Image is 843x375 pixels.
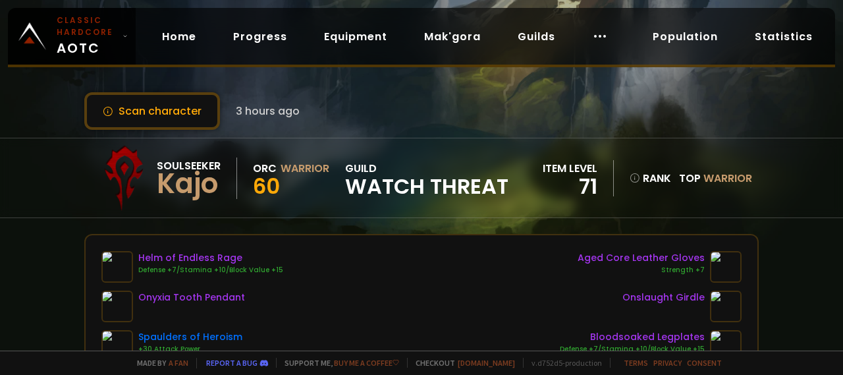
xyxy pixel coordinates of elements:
[101,330,133,362] img: item-22001
[630,170,671,187] div: rank
[236,103,300,119] span: 3 hours ago
[703,171,752,186] span: Warrior
[653,358,682,368] a: Privacy
[744,23,823,50] a: Statistics
[578,265,705,275] div: Strength +7
[57,14,117,58] span: AOTC
[523,358,602,368] span: v. d752d5 - production
[138,291,245,304] div: Onyxia Tooth Pendant
[414,23,491,50] a: Mak'gora
[345,177,508,196] span: Watch Threat
[710,291,742,322] img: item-19137
[345,160,508,196] div: guild
[710,251,742,283] img: item-18823
[578,251,705,265] div: Aged Core Leather Gloves
[313,23,398,50] a: Equipment
[157,158,221,174] div: Soulseeker
[281,160,329,177] div: Warrior
[687,358,722,368] a: Consent
[138,330,242,344] div: Spaulders of Heroism
[129,358,188,368] span: Made by
[8,8,136,65] a: Classic HardcoreAOTC
[253,160,277,177] div: Orc
[253,171,280,201] span: 60
[101,251,133,283] img: item-19372
[407,358,515,368] span: Checkout
[157,174,221,194] div: Kajo
[169,358,188,368] a: a fan
[458,358,515,368] a: [DOMAIN_NAME]
[622,291,705,304] div: Onslaught Girdle
[543,160,597,177] div: item level
[543,177,597,196] div: 71
[507,23,566,50] a: Guilds
[679,170,752,187] div: Top
[138,251,283,265] div: Helm of Endless Rage
[57,14,117,38] small: Classic Hardcore
[101,291,133,322] img: item-18404
[624,358,648,368] a: Terms
[151,23,207,50] a: Home
[138,344,242,355] div: +30 Attack Power
[84,92,220,130] button: Scan character
[223,23,298,50] a: Progress
[138,265,283,275] div: Defense +7/Stamina +10/Block Value +15
[560,344,705,355] div: Defense +7/Stamina +10/Block Value +15
[710,330,742,362] img: item-19855
[560,330,705,344] div: Bloodsoaked Legplates
[206,358,258,368] a: Report a bug
[276,358,399,368] span: Support me,
[642,23,728,50] a: Population
[334,358,399,368] a: Buy me a coffee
